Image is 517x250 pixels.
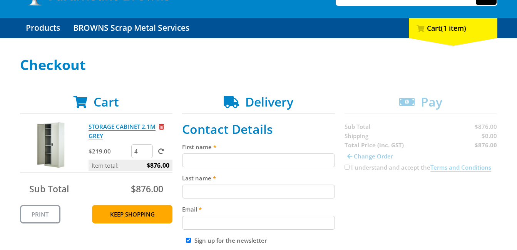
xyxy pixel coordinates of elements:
div: Cart [409,18,497,38]
label: Sign up for the newsletter [194,237,267,244]
span: Cart [94,93,119,110]
span: $876.00 [147,160,169,171]
h2: Contact Details [182,122,335,137]
span: Sub Total [29,183,69,195]
input: Please enter your last name. [182,185,335,198]
p: Item total: [89,160,172,171]
a: STORAGE CABINET 2.1M GREY [89,123,156,140]
p: $219.00 [89,147,130,156]
label: Email [182,205,335,214]
a: Go to the Products page [20,18,66,38]
a: Remove from cart [159,123,164,130]
label: Last name [182,173,335,183]
label: First name [182,142,335,152]
span: $876.00 [131,183,163,195]
input: Please enter your first name. [182,153,335,167]
a: Keep Shopping [92,205,172,223]
h1: Checkout [20,57,497,73]
a: Print [20,205,60,223]
span: Delivery [245,93,293,110]
span: (1 item) [441,23,466,33]
img: STORAGE CABINET 2.1M GREY [27,122,74,168]
input: Please enter your email address. [182,216,335,230]
a: Go to the BROWNS Scrap Metal Services page [67,18,195,38]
